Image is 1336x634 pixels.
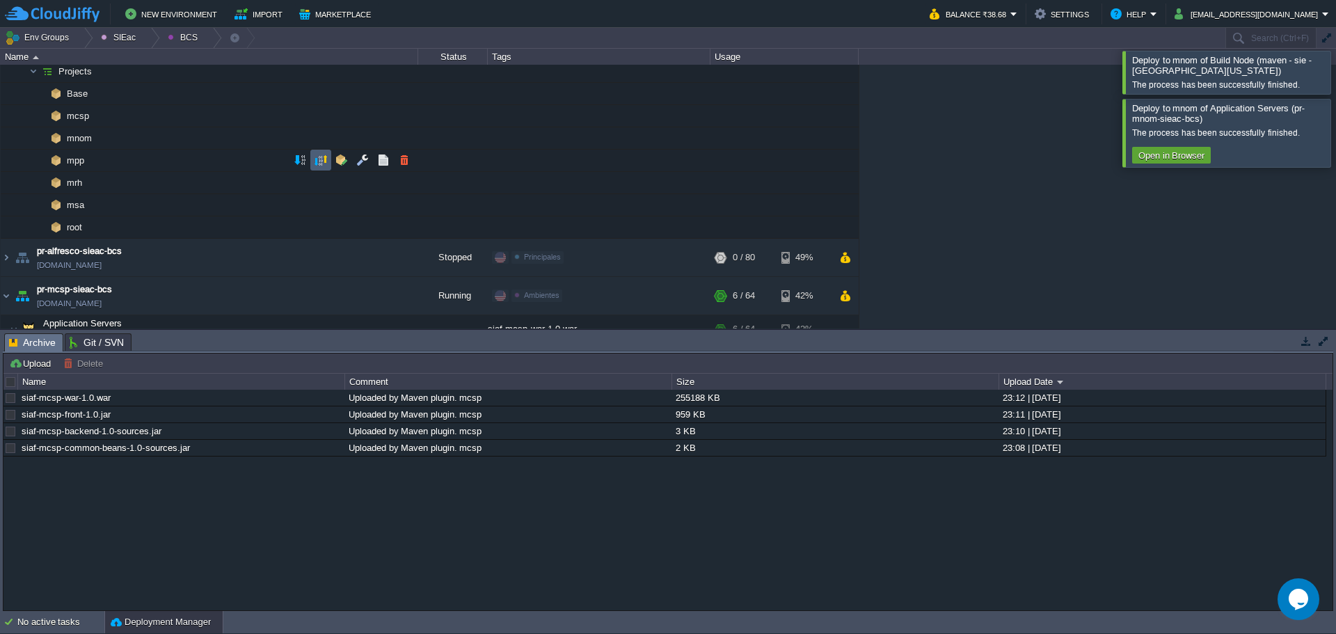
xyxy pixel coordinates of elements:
img: AMDAwAAAACH5BAEAAAAALAAAAAABAAEAAAICRAEAOw== [1,239,12,276]
button: Env Groups [5,28,74,47]
span: Ambientes [524,291,559,299]
div: 42% [781,277,827,315]
button: Import [234,6,287,22]
img: AMDAwAAAACH5BAEAAAAALAAAAAABAAEAAAICRAEAOw== [33,56,39,59]
img: CloudJiffy [5,6,100,23]
img: AMDAwAAAACH5BAEAAAAALAAAAAABAAEAAAICRAEAOw== [29,61,38,82]
a: Projects [57,65,94,77]
div: 42% [781,315,827,343]
button: New Environment [125,6,221,22]
img: AMDAwAAAACH5BAEAAAAALAAAAAABAAEAAAICRAEAOw== [46,194,65,216]
img: AMDAwAAAACH5BAEAAAAALAAAAAABAAEAAAICRAEAOw== [46,83,65,104]
div: Stopped [418,239,488,276]
a: siaf-mcsp-front-1.0.jar [22,409,111,420]
div: 2 KB [672,440,998,456]
div: 23:08 | [DATE] [999,440,1325,456]
img: AMDAwAAAACH5BAEAAAAALAAAAAABAAEAAAICRAEAOw== [38,127,46,149]
div: 6 / 64 [733,277,755,315]
span: Application Servers [42,317,124,329]
img: AMDAwAAAACH5BAEAAAAALAAAAAABAAEAAAICRAEAOw== [38,150,46,171]
div: Uploaded by Maven plugin. mcsp [345,423,671,439]
img: AMDAwAAAACH5BAEAAAAALAAAAAABAAEAAAICRAEAOw== [46,105,65,127]
div: siaf-mcsp-war-1.0.war [488,315,710,343]
span: Principales [524,253,561,261]
div: Running [418,277,488,315]
img: AMDAwAAAACH5BAEAAAAALAAAAAABAAEAAAICRAEAOw== [38,216,46,238]
a: mrh [65,177,84,189]
img: AMDAwAAAACH5BAEAAAAALAAAAAABAAEAAAICRAEAOw== [38,172,46,193]
a: siaf-mcsp-war-1.0.war [22,393,111,403]
span: mnom [65,132,94,144]
div: 49% [781,239,827,276]
div: Usage [711,49,858,65]
div: Status [419,49,487,65]
div: Uploaded by Maven plugin. mcsp [345,390,671,406]
span: Deploy to mnom of Build Node (maven - sie - [GEOGRAPHIC_DATA][US_STATE]) [1132,55,1312,76]
a: siaf-mcsp-common-beans-1.0-sources.jar [22,443,190,453]
button: Balance ₹38.68 [930,6,1010,22]
a: siaf-mcsp-backend-1.0-sources.jar [22,426,161,436]
div: 255188 KB [672,390,998,406]
button: Open in Browser [1134,149,1209,161]
button: Settings [1035,6,1093,22]
div: The process has been successfully finished. [1132,127,1327,138]
img: AMDAwAAAACH5BAEAAAAALAAAAAABAAEAAAICRAEAOw== [19,315,38,343]
div: 23:11 | [DATE] [999,406,1325,422]
span: [DOMAIN_NAME] [37,258,102,272]
img: AMDAwAAAACH5BAEAAAAALAAAAAABAAEAAAICRAEAOw== [46,216,65,238]
a: mpp [65,154,86,166]
div: 6 / 64 [733,315,755,343]
iframe: chat widget [1278,578,1322,620]
button: BCS [168,28,202,47]
div: Comment [346,374,671,390]
div: Name [1,49,417,65]
button: Delete [63,357,107,370]
button: [EMAIL_ADDRESS][DOMAIN_NAME] [1175,6,1322,22]
div: 0 / 80 [733,239,755,276]
a: [DOMAIN_NAME] [37,296,102,310]
img: AMDAwAAAACH5BAEAAAAALAAAAAABAAEAAAICRAEAOw== [46,127,65,149]
img: AMDAwAAAACH5BAEAAAAALAAAAAABAAEAAAICRAEAOw== [38,61,57,82]
a: pr-mcsp-sieac-bcs [37,283,112,296]
div: 23:10 | [DATE] [999,423,1325,439]
div: Tags [488,49,710,65]
span: Deploy to mnom of Application Servers (pr-mnom-sieac-bcs) [1132,103,1305,124]
a: msa [65,199,86,211]
a: pr-alfresco-sieac-bcs [37,244,122,258]
button: Upload [9,357,55,370]
div: 959 KB [672,406,998,422]
div: 23:12 | [DATE] [999,390,1325,406]
div: Size [673,374,999,390]
img: AMDAwAAAACH5BAEAAAAALAAAAAABAAEAAAICRAEAOw== [1,277,12,315]
img: AMDAwAAAACH5BAEAAAAALAAAAAABAAEAAAICRAEAOw== [10,315,18,343]
button: Help [1111,6,1150,22]
a: Application Servers [42,318,124,328]
span: Archive [9,334,56,351]
div: The process has been successfully finished. [1132,79,1327,90]
div: Uploaded by Maven plugin. mcsp [345,406,671,422]
a: Base [65,88,90,100]
span: Git / SVN [70,334,124,351]
a: mcsp [65,110,91,122]
img: AMDAwAAAACH5BAEAAAAALAAAAAABAAEAAAICRAEAOw== [38,83,46,104]
img: AMDAwAAAACH5BAEAAAAALAAAAAABAAEAAAICRAEAOw== [38,105,46,127]
div: Name [19,374,344,390]
div: Upload Date [1000,374,1326,390]
img: AMDAwAAAACH5BAEAAAAALAAAAAABAAEAAAICRAEAOw== [46,150,65,171]
a: root [65,221,84,233]
img: AMDAwAAAACH5BAEAAAAALAAAAAABAAEAAAICRAEAOw== [46,172,65,193]
button: Deployment Manager [111,615,211,629]
div: Uploaded by Maven plugin. mcsp [345,440,671,456]
img: AMDAwAAAACH5BAEAAAAALAAAAAABAAEAAAICRAEAOw== [13,239,32,276]
button: Marketplace [299,6,375,22]
button: SIEac [101,28,141,47]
